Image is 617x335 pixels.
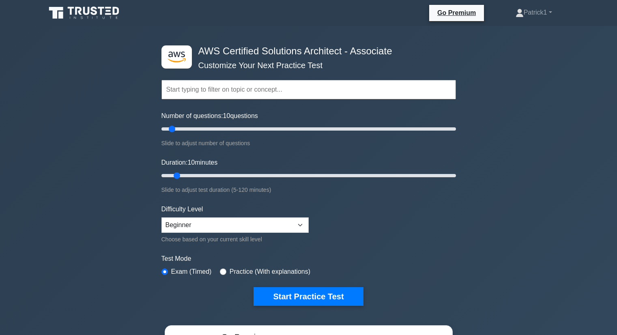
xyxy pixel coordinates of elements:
[161,111,258,121] label: Number of questions: questions
[432,8,481,18] a: Go Premium
[161,138,456,148] div: Slide to adjust number of questions
[195,45,416,57] h4: AWS Certified Solutions Architect - Associate
[496,4,572,21] a: Patrick1
[161,204,203,214] label: Difficulty Level
[187,159,195,166] span: 10
[161,234,309,244] div: Choose based on your current skill level
[161,254,456,264] label: Test Mode
[230,267,310,277] label: Practice (With explanations)
[161,158,218,167] label: Duration: minutes
[161,80,456,99] input: Start typing to filter on topic or concept...
[161,185,456,195] div: Slide to adjust test duration (5-120 minutes)
[223,112,230,119] span: 10
[254,287,363,306] button: Start Practice Test
[171,267,212,277] label: Exam (Timed)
